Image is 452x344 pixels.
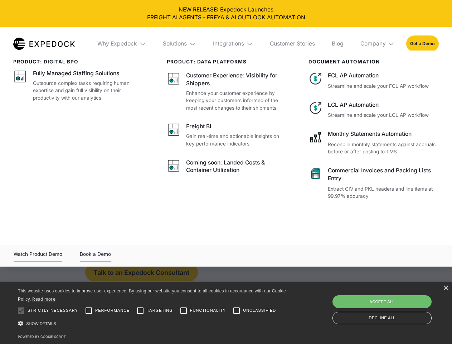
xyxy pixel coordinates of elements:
a: open lightbox [14,250,62,262]
div: Freight BI [186,123,211,130]
a: Blog [326,27,349,61]
a: Powered by cookie-script [18,335,66,339]
div: Integrations [213,40,244,47]
div: Fully Managed Staffing Solutions [33,70,119,77]
div: Company [360,40,386,47]
p: Extract CIV and PKL headers and line items at 99.97% accuracy [328,185,438,200]
p: Reconcile monthly statements against accruals before or after posting to TMS [328,141,438,156]
div: Integrations [207,27,259,61]
div: Company [355,27,400,61]
span: Unclassified [243,307,276,314]
div: Monthly Statements Automation [328,130,438,138]
a: Monthly Statements AutomationReconcile monthly statements against accruals before or after postin... [308,130,439,156]
a: FCL AP AutomationStreamline and scale your FCL AP workflow [308,72,439,90]
div: FCL AP Automation [328,72,438,80]
div: Why Expedock [92,27,152,61]
a: Freight BIGain real-time and actionable insights on key performance indicators [167,123,286,147]
a: FREIGHT AI AGENTS - FREYA & AI OUTLOOK AUTOMATION [6,14,447,21]
div: Coming soon: Landed Costs & Container Utilization [186,159,286,175]
span: Strictly necessary [28,307,78,314]
p: Enhance your customer experience by keeping your customers informed of the most recent changes to... [186,90,286,112]
p: Streamline and scale your LCL AP workflow [328,111,438,119]
div: Customer Experience: Visibility for Shippers [186,72,286,87]
span: Targeting [147,307,172,314]
span: This website uses cookies to improve user experience. By using our website you consent to all coo... [18,288,286,302]
p: Streamline and scale your FCL AP workflow [328,82,438,90]
div: Show details [18,319,288,329]
div: Solutions [157,27,202,61]
div: product: digital bpo [13,59,144,64]
a: Coming soon: Landed Costs & Container Utilization [167,159,286,177]
div: LCL AP Automation [328,101,438,109]
p: Outsource complex tasks requiring human expertise and gain full visibility on their productivity ... [33,80,144,102]
div: document automation [308,59,439,64]
div: Why Expedock [97,40,137,47]
div: Solutions [163,40,187,47]
span: Show details [26,321,56,326]
div: Watch Product Demo [14,250,62,262]
a: Get a Demo [406,35,439,52]
span: Performance [95,307,130,314]
a: LCL AP AutomationStreamline and scale your LCL AP workflow [308,101,439,119]
a: Customer Stories [264,27,320,61]
a: Customer Experience: Visibility for ShippersEnhance your customer experience by keeping your cust... [167,72,286,111]
a: Fully Managed Staffing SolutionsOutsource complex tasks requiring human expertise and gain full v... [13,70,144,101]
span: Functionality [190,307,226,314]
p: Gain real-time and actionable insights on key performance indicators [186,133,286,147]
iframe: Chat Widget [333,267,452,344]
div: Commercial Invoices and Packing Lists Entry [328,167,438,182]
a: Read more [32,296,55,302]
a: Book a Demo [80,250,111,262]
a: Commercial Invoices and Packing Lists EntryExtract CIV and PKL headers and line items at 99.97% a... [308,167,439,200]
div: PRODUCT: data platforms [167,59,286,64]
div: NEW RELEASE: Expedock Launches [6,6,447,21]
